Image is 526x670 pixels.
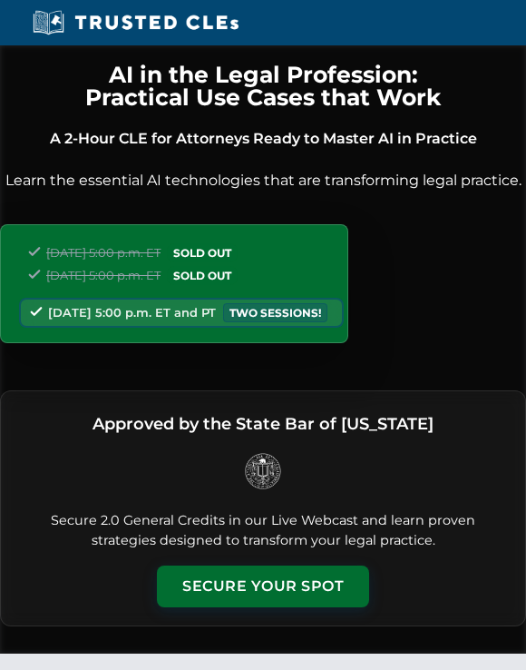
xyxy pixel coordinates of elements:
span: [DATE] 5:00 p.m. ET [46,268,161,282]
p: Secure 2.0 General Credits in our Live Webcast and learn proven strategies designed to transform ... [19,511,507,550]
span: SOLD OUT [167,266,238,285]
button: Secure Your Spot [157,566,369,607]
span: [DATE] 5:00 p.m. ET [46,245,161,260]
h3: Approved by the State Bar of [US_STATE] [93,409,433,438]
span: SOLD OUT [167,243,238,262]
img: Trusted CLEs [27,9,244,36]
img: Logo [245,453,281,489]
